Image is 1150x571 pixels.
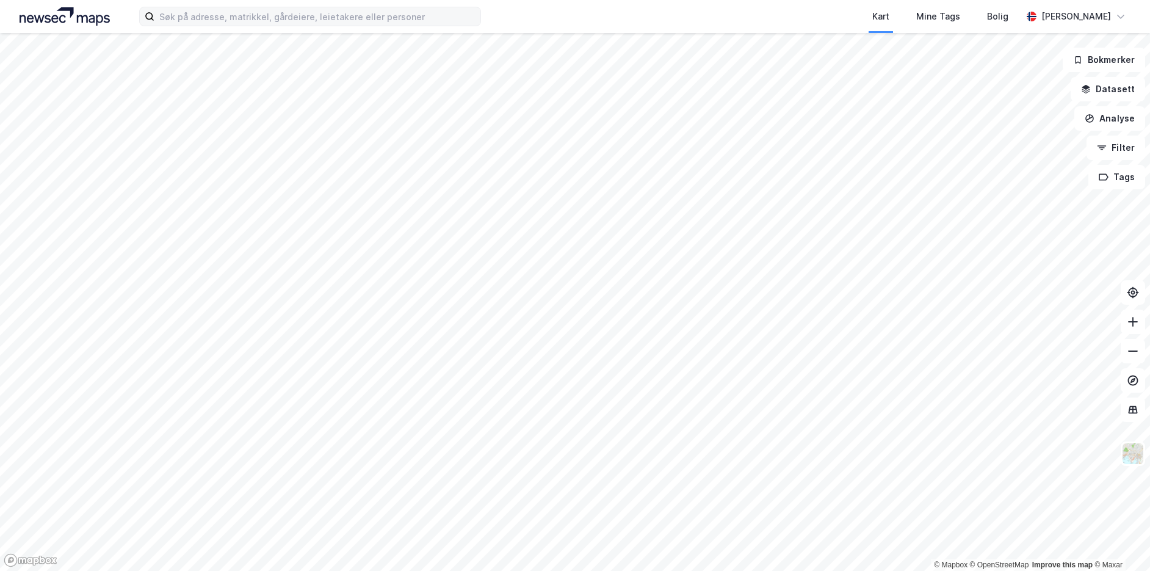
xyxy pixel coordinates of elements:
div: Mine Tags [916,9,960,24]
iframe: Chat Widget [1089,512,1150,571]
div: Kontrollprogram for chat [1089,512,1150,571]
img: logo.a4113a55bc3d86da70a041830d287a7e.svg [20,7,110,26]
div: [PERSON_NAME] [1041,9,1111,24]
div: Bolig [987,9,1008,24]
div: Kart [872,9,889,24]
input: Søk på adresse, matrikkel, gårdeiere, leietakere eller personer [154,7,480,26]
